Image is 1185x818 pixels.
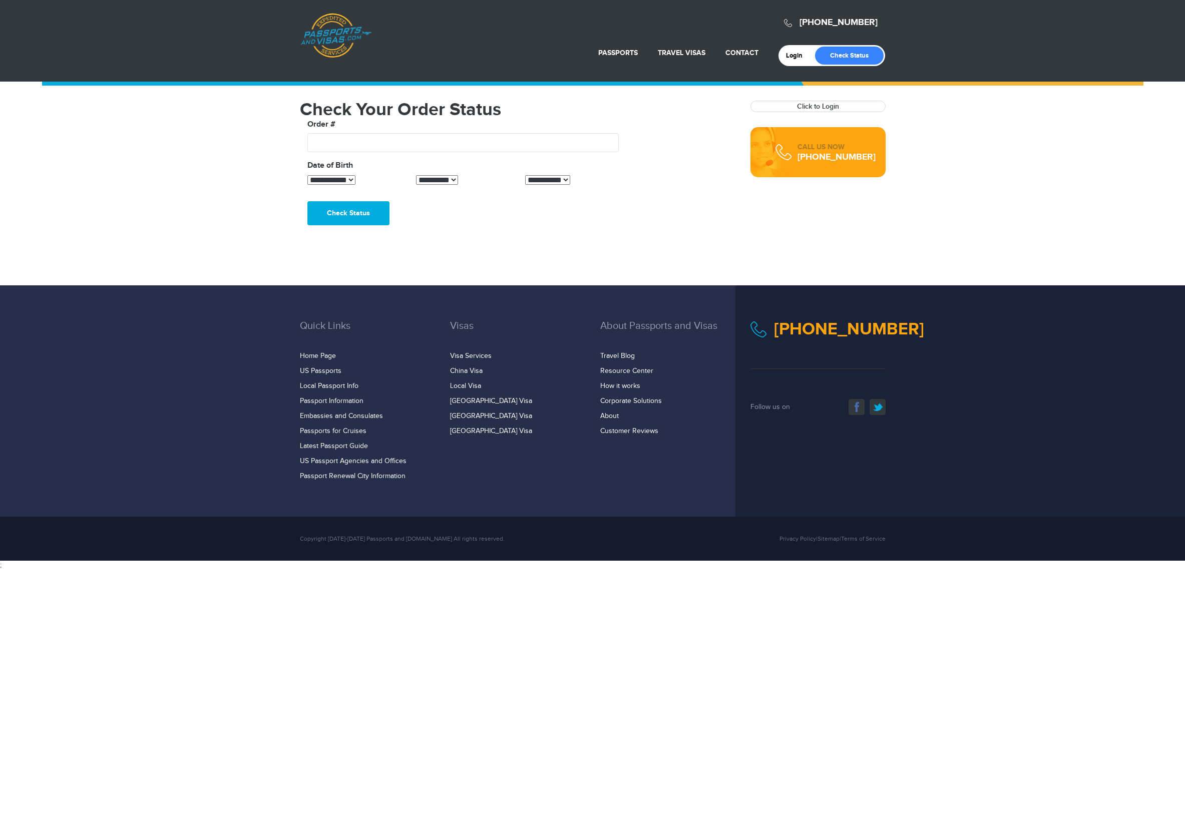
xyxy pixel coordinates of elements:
a: Resource Center [600,367,653,375]
h3: Quick Links [300,320,435,346]
a: Latest Passport Guide [300,442,368,450]
a: Passport Information [300,397,363,405]
div: Copyright [DATE]-[DATE] Passports and [DOMAIN_NAME] All rights reserved. [292,534,693,543]
button: Check Status [307,201,389,225]
a: Privacy Policy [779,535,816,542]
a: US Passport Agencies and Offices [300,457,407,465]
a: Passports for Cruises [300,427,366,435]
a: US Passports [300,367,341,375]
a: Local Visa [450,382,481,390]
a: Passports & [DOMAIN_NAME] [300,13,371,58]
a: [PHONE_NUMBER] [800,17,878,28]
div: CALL US NOW [798,142,876,152]
a: Terms of Service [841,535,886,542]
a: Travel Visas [658,49,705,57]
a: How it works [600,382,640,390]
a: Passports [598,49,638,57]
a: Embassies and Consulates [300,412,383,420]
h1: Check Your Order Status [300,101,735,119]
a: Sitemap [818,535,840,542]
a: Passport Renewal City Information [300,472,406,480]
a: Local Passport Info [300,382,358,390]
a: China Visa [450,367,483,375]
span: Follow us on [750,403,790,411]
h3: About Passports and Visas [600,320,735,346]
a: Check Status [815,47,884,65]
div: | | [693,534,893,543]
label: Date of Birth [307,160,353,172]
a: Visa Services [450,352,492,360]
a: Login [786,52,810,60]
div: [PHONE_NUMBER] [798,152,876,162]
a: Contact [725,49,758,57]
a: Customer Reviews [600,427,658,435]
a: [PHONE_NUMBER] [774,319,924,339]
a: [GEOGRAPHIC_DATA] Visa [450,427,532,435]
a: Home Page [300,352,336,360]
a: twitter [870,399,886,415]
a: facebook [849,399,865,415]
a: Corporate Solutions [600,397,662,405]
h3: Visas [450,320,585,346]
label: Order # [307,119,335,131]
a: [GEOGRAPHIC_DATA] Visa [450,412,532,420]
a: About [600,412,619,420]
a: Travel Blog [600,352,635,360]
a: [GEOGRAPHIC_DATA] Visa [450,397,532,405]
a: Click to Login [797,102,839,111]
